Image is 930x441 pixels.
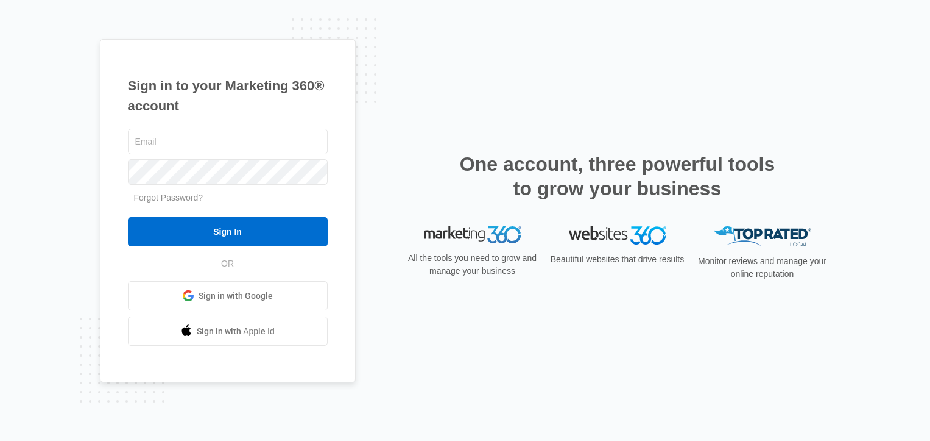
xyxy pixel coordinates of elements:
h2: One account, three powerful tools to grow your business [456,152,779,201]
img: Marketing 360 [424,226,521,243]
img: Websites 360 [569,226,666,244]
input: Sign In [128,217,328,246]
img: Top Rated Local [714,226,811,246]
h1: Sign in to your Marketing 360® account [128,76,328,116]
span: Sign in with Apple Id [197,325,275,338]
p: All the tools you need to grow and manage your business [404,252,541,278]
p: Monitor reviews and manage your online reputation [694,255,831,281]
a: Sign in with Apple Id [128,317,328,346]
a: Sign in with Google [128,281,328,310]
input: Email [128,129,328,154]
span: OR [213,257,242,270]
a: Forgot Password? [134,193,203,203]
p: Beautiful websites that drive results [549,253,686,266]
span: Sign in with Google [199,290,273,303]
